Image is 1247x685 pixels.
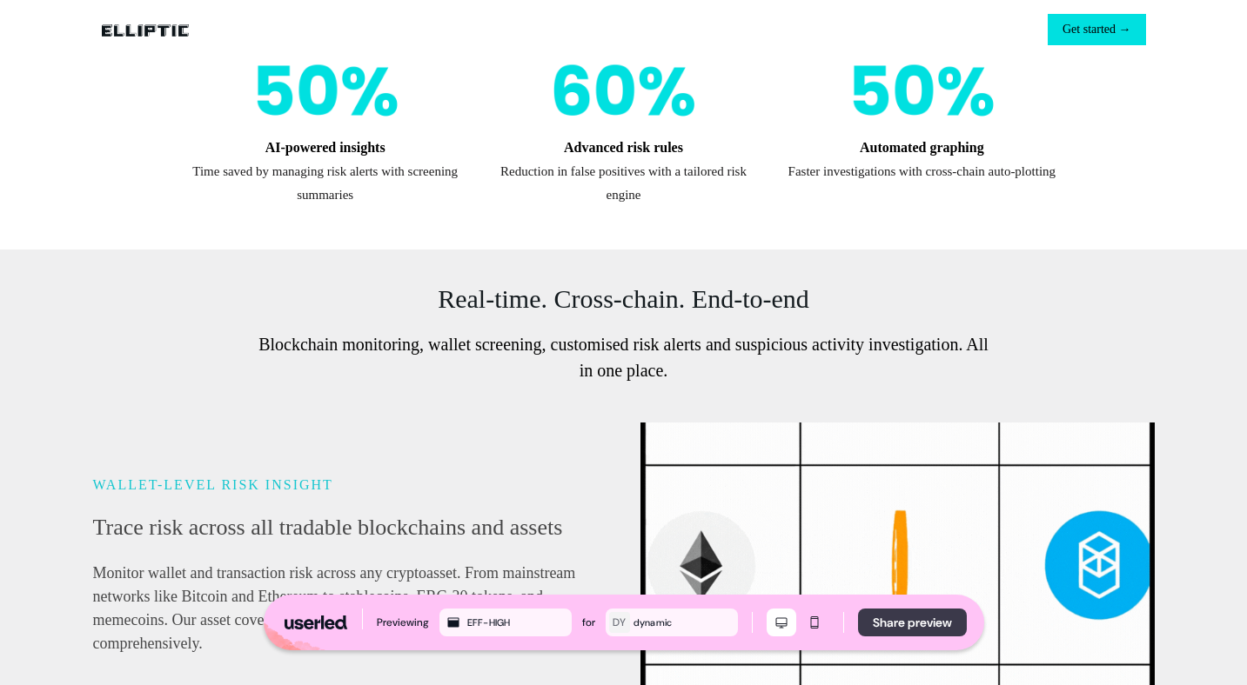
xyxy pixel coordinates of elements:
[93,477,607,493] h6: WALLET-LEVEL RISK INSIGHT
[788,164,1056,178] span: Faster investigations with cross-chain auto-plotting
[767,609,796,636] button: Desktop mode
[929,140,983,155] strong: graphing
[258,335,989,380] span: Blockchain monitoring, wallet screening, customised risk alerts and suspicious activity investiga...
[467,615,568,630] div: EFF-HIGH
[582,614,595,631] div: for
[1048,14,1146,45] button: Get started →
[613,614,626,631] div: DY
[438,284,809,314] p: Real-time. Cross-chain. End-to-end
[377,614,429,631] div: Previewing
[564,140,683,155] strong: Advanced risk rules
[500,164,747,202] span: Reduction in false positives with a tailored risk engine
[93,510,607,544] h4: Trace risk across all tradable blockchains and assets
[860,140,926,155] strong: Automated
[192,164,458,202] span: Time saved by managing risk alerts with screening summaries
[858,609,967,636] button: Share preview
[634,615,734,630] div: dynamic
[800,609,829,636] button: Mobile mode
[93,564,577,652] span: Monitor wallet and transaction risk across any cryptoasset. From mainstream networks like Bitcoin...
[265,140,385,155] strong: AI-powered insights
